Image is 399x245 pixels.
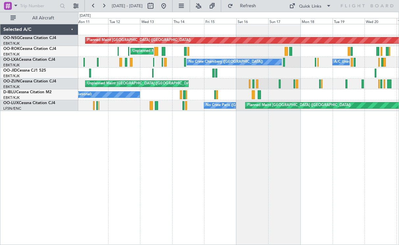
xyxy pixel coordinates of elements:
[247,100,351,110] div: Planned Maint [GEOGRAPHIC_DATA] ([GEOGRAPHIC_DATA])
[268,18,300,24] div: Sun 17
[3,69,46,73] a: OO-JIDCessna CJ1 525
[3,58,55,62] a: OO-LXACessna Citation CJ4
[3,36,56,40] a: OO-NSGCessna Citation CJ4
[132,46,239,56] div: Unplanned Maint [GEOGRAPHIC_DATA]-[GEOGRAPHIC_DATA]
[206,100,271,110] div: No Crew Paris ([GEOGRAPHIC_DATA])
[3,63,20,68] a: EBKT/KJK
[87,35,191,45] div: Planned Maint [GEOGRAPHIC_DATA] ([GEOGRAPHIC_DATA])
[3,90,16,94] span: D-IBLU
[299,3,321,10] div: Quick Links
[3,79,20,83] span: OO-ZUN
[236,18,269,24] div: Sat 16
[300,18,333,24] div: Mon 18
[3,101,55,105] a: OO-LUXCessna Citation CJ4
[3,79,56,83] a: OO-ZUNCessna Citation CJ4
[76,18,108,24] div: Mon 11
[3,84,20,89] a: EBKT/KJK
[172,18,204,24] div: Thu 14
[3,69,17,73] span: OO-JID
[3,47,20,51] span: OO-ROK
[17,16,69,20] span: All Aircraft
[189,57,263,67] div: No Crew Chambery ([GEOGRAPHIC_DATA])
[3,41,20,46] a: EBKT/KJK
[3,36,20,40] span: OO-NSG
[3,52,20,57] a: EBKT/KJK
[286,1,335,11] button: Quick Links
[87,79,195,89] div: Unplanned Maint [GEOGRAPHIC_DATA] ([GEOGRAPHIC_DATA])
[80,13,91,19] div: [DATE]
[333,18,365,24] div: Tue 19
[234,4,262,8] span: Refresh
[140,18,172,24] div: Wed 13
[224,1,264,11] button: Refresh
[3,106,21,111] a: LFSN/ENC
[3,90,52,94] a: D-IBLUCessna Citation M2
[204,18,236,24] div: Fri 15
[112,3,143,9] span: [DATE] - [DATE]
[3,47,56,51] a: OO-ROKCessna Citation CJ4
[20,1,58,11] input: Trip Number
[364,18,397,24] div: Wed 20
[3,58,19,62] span: OO-LXA
[108,18,140,24] div: Tue 12
[3,95,20,100] a: EBKT/KJK
[7,13,71,23] button: All Aircraft
[3,74,20,78] a: EBKT/KJK
[3,101,19,105] span: OO-LUX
